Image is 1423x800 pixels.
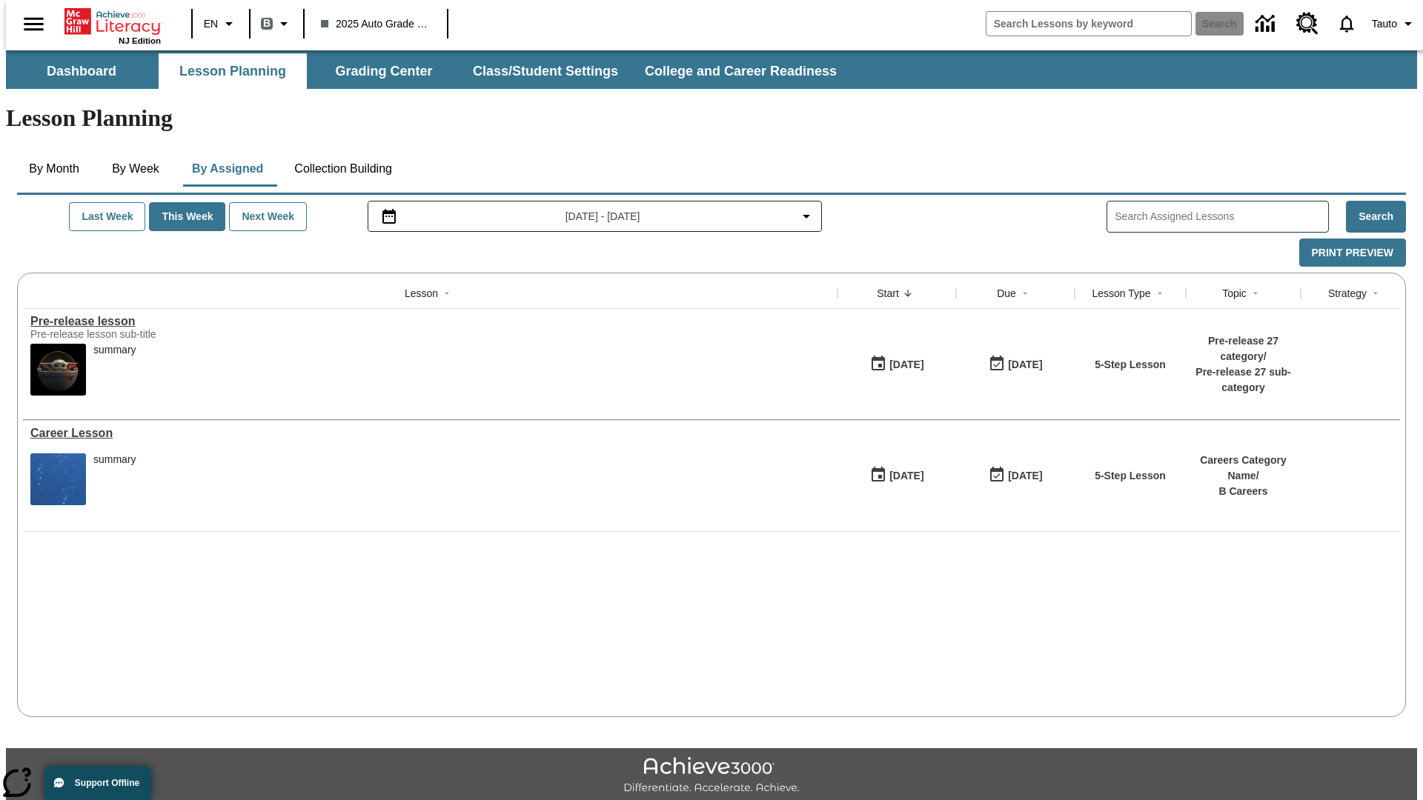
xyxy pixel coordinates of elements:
button: 01/13/25: First time the lesson was available [865,461,929,490]
div: Due [997,286,1016,301]
button: Search [1346,201,1406,233]
button: Language: EN, Select a language [197,10,245,37]
button: Sort [899,284,917,302]
span: [DATE] - [DATE] [565,209,640,224]
button: College and Career Readiness [633,53,849,89]
button: Last Week [69,202,145,231]
a: Career Lesson, Lessons [30,427,830,440]
div: Start [877,286,899,301]
button: Print Preview [1299,239,1406,267]
img: Achieve3000 Differentiate Accelerate Achieve [623,757,800,795]
button: Sort [1367,284,1384,302]
img: hero alt text [30,344,86,396]
button: Select the date range menu item [374,207,816,225]
button: Sort [1016,284,1034,302]
img: fish [30,453,86,505]
button: Sort [1247,284,1264,302]
button: This Week [149,202,225,231]
button: Grading Center [310,53,458,89]
p: 5-Step Lesson [1095,357,1166,373]
p: Pre-release 27 sub-category [1193,364,1293,396]
button: Lesson Planning [159,53,307,89]
div: Home [64,5,161,45]
p: Careers Category Name / [1193,453,1293,484]
button: Sort [1151,284,1169,302]
div: Strategy [1328,286,1367,301]
div: SubNavbar [6,50,1417,89]
button: Dashboard [7,53,156,89]
div: [DATE] [1008,356,1042,374]
div: Topic [1222,286,1247,301]
div: Pre-release lesson sub-title [30,328,253,340]
a: Pre-release lesson, Lessons [30,315,830,328]
div: summary [93,453,136,505]
button: Collection Building [282,151,404,187]
button: Boost Class color is gray green. Change class color [255,10,299,37]
div: [DATE] [889,356,923,374]
span: NJ Edition [119,36,161,45]
button: 01/25/26: Last day the lesson can be accessed [984,350,1047,379]
a: Resource Center, Will open in new tab [1287,4,1327,44]
span: Tauto [1372,16,1397,32]
div: Lesson [405,286,438,301]
button: By Assigned [180,151,275,187]
button: 01/17/26: Last day the lesson can be accessed [984,461,1047,490]
button: Profile/Settings [1366,10,1423,37]
button: Next Week [229,202,307,231]
div: SubNavbar [6,53,850,89]
button: Sort [438,284,456,302]
button: 01/22/25: First time the lesson was available [865,350,929,379]
p: Pre-release 27 category / [1193,333,1293,364]
input: Search Assigned Lessons [1115,206,1328,227]
div: Pre-release lesson [30,315,830,328]
span: B [263,14,271,33]
div: summary [93,344,136,396]
button: By Month [17,151,91,187]
a: Home [64,7,161,36]
span: EN [204,16,218,32]
input: search field [986,12,1191,36]
button: Support Offline [44,766,151,800]
svg: Collapse Date Range Filter [797,207,815,225]
p: 5-Step Lesson [1095,468,1166,484]
p: B Careers [1193,484,1293,499]
button: By Week [99,151,173,187]
button: Class/Student Settings [461,53,630,89]
div: Career Lesson [30,427,830,440]
div: summary [93,453,136,466]
span: Support Offline [75,778,139,788]
div: summary [93,344,136,356]
div: Lesson Type [1092,286,1150,301]
span: 2025 Auto Grade 1 B [321,16,431,32]
div: [DATE] [1008,467,1042,485]
div: [DATE] [889,467,923,485]
a: Notifications [1327,4,1366,43]
button: Open side menu [12,2,56,46]
h1: Lesson Planning [6,104,1417,132]
a: Data Center [1247,4,1287,44]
